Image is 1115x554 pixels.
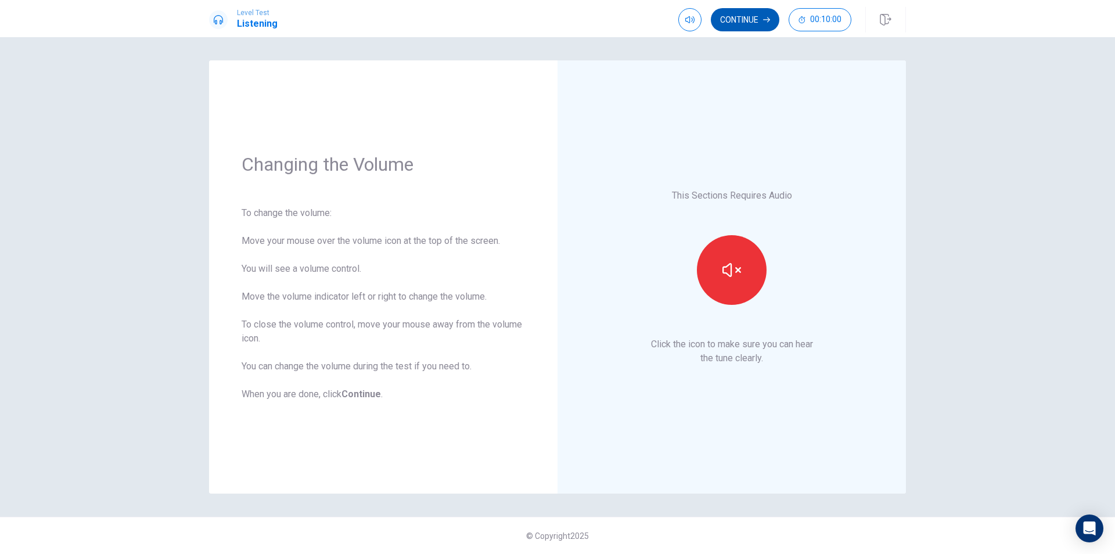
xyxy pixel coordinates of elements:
[810,15,841,24] span: 00:10:00
[242,206,525,401] div: To change the volume: Move your mouse over the volume icon at the top of the screen. You will see...
[789,8,851,31] button: 00:10:00
[237,9,278,17] span: Level Test
[672,189,792,203] p: This Sections Requires Audio
[341,388,381,400] b: Continue
[1076,515,1103,542] div: Open Intercom Messenger
[711,8,779,31] button: Continue
[651,337,813,365] p: Click the icon to make sure you can hear the tune clearly.
[237,17,278,31] h1: Listening
[526,531,589,541] span: © Copyright 2025
[242,153,525,176] h1: Changing the Volume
